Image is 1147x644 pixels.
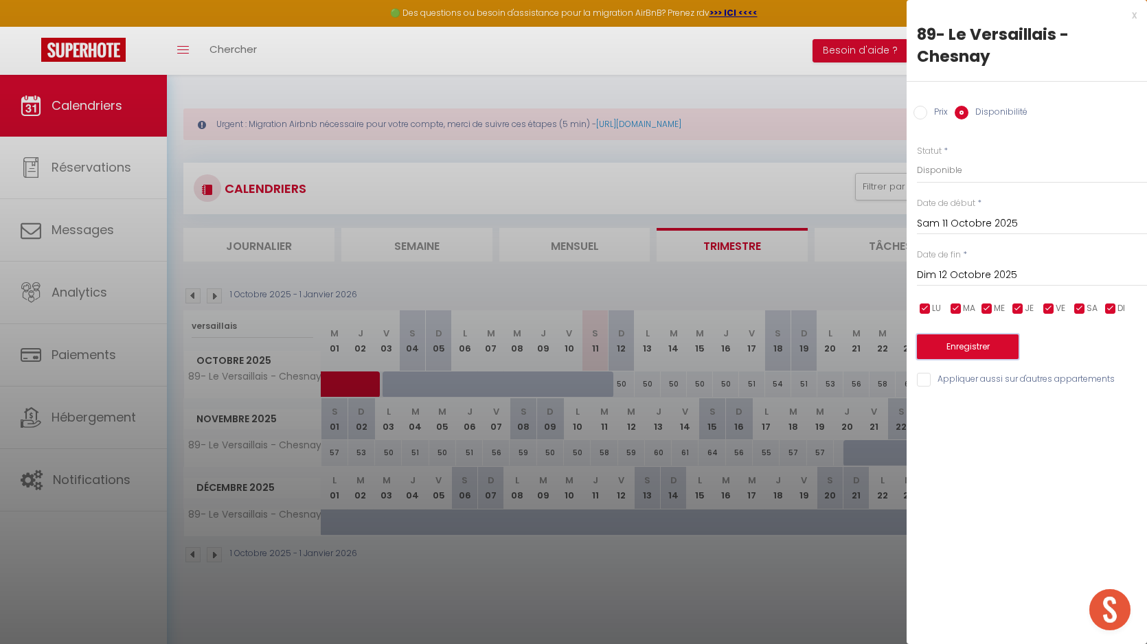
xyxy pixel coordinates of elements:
[968,106,1027,121] label: Disponibilité
[917,334,1019,359] button: Enregistrer
[917,145,942,158] label: Statut
[963,302,975,315] span: MA
[1025,302,1034,315] span: JE
[917,23,1137,67] div: 89- Le Versaillais - Chesnay
[917,249,961,262] label: Date de fin
[1056,302,1065,315] span: VE
[1089,589,1131,630] div: Ouvrir le chat
[932,302,941,315] span: LU
[927,106,948,121] label: Prix
[907,7,1137,23] div: x
[1117,302,1125,315] span: DI
[994,302,1005,315] span: ME
[917,197,975,210] label: Date de début
[1087,302,1098,315] span: SA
